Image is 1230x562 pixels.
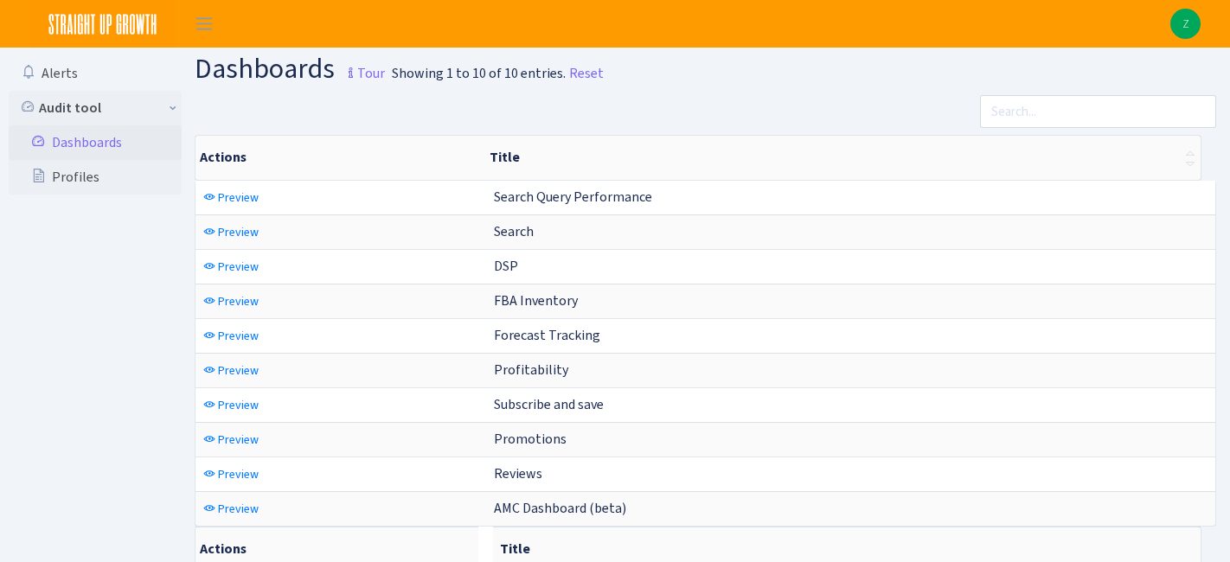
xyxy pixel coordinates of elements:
span: Reviews [494,464,542,482]
button: Toggle navigation [183,10,226,38]
a: Alerts [9,56,182,91]
span: Preview [218,466,259,482]
span: FBA Inventory [494,291,578,310]
a: Tour [335,50,385,86]
span: Preview [218,259,259,275]
a: Reset [569,63,604,84]
th: Title : activate to sort column ascending [483,136,1201,180]
span: AMC Dashboard (beta) [494,499,626,517]
span: DSP [494,257,518,275]
a: Preview [199,495,263,522]
span: Preview [218,362,259,379]
span: Forecast Tracking [494,326,600,344]
a: Preview [199,219,263,246]
span: Preview [218,293,259,310]
h1: Dashboards [195,54,385,88]
small: Tour [340,59,385,88]
a: Audit tool [9,91,182,125]
span: Search Query Performance [494,188,652,206]
a: Preview [199,184,263,211]
a: Dashboards [9,125,182,160]
span: Subscribe and save [494,395,604,413]
a: Preview [199,392,263,418]
th: Actions [195,136,483,180]
span: Preview [218,189,259,206]
span: Preview [218,328,259,344]
input: Search... [980,95,1216,128]
span: Preview [218,501,259,517]
a: Preview [199,357,263,384]
a: Preview [199,288,263,315]
span: Preview [218,224,259,240]
a: Preview [199,253,263,280]
span: Profitability [494,361,568,379]
div: Showing 1 to 10 of 10 entries. [392,63,566,84]
span: Preview [218,397,259,413]
a: Preview [199,461,263,488]
span: Search [494,222,534,240]
a: Profiles [9,160,182,195]
span: Promotions [494,430,567,448]
img: Zach Belous [1170,9,1201,39]
a: Z [1170,9,1201,39]
a: Preview [199,426,263,453]
span: Preview [218,431,259,448]
a: Preview [199,323,263,349]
